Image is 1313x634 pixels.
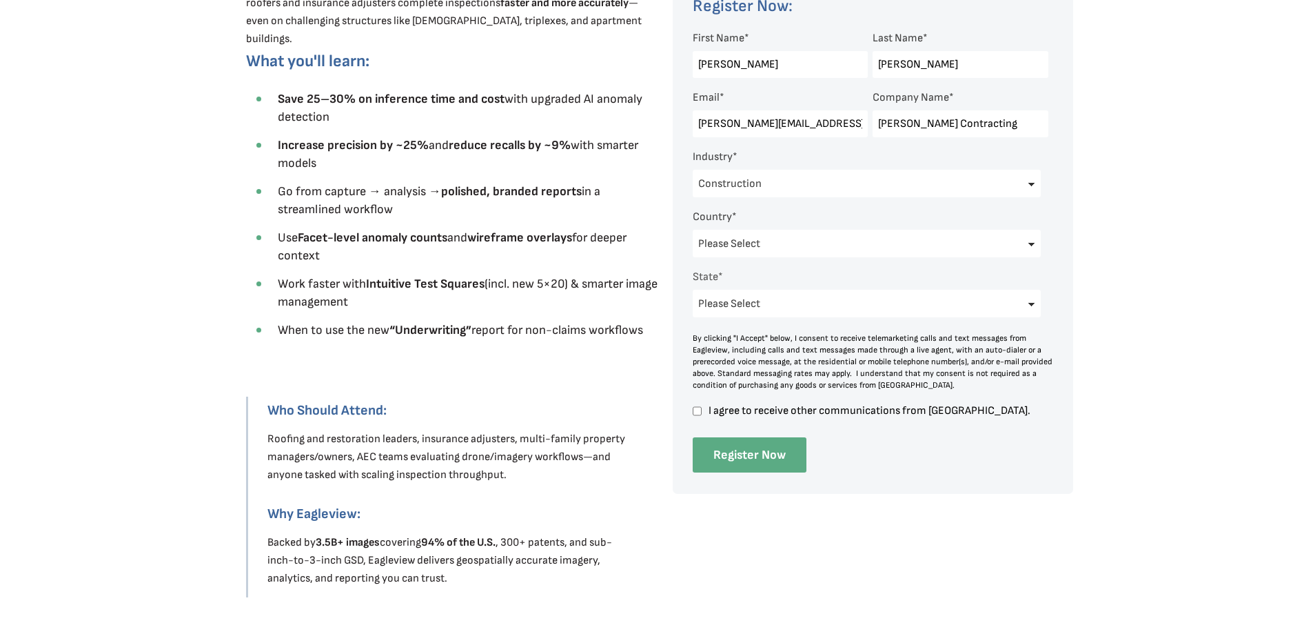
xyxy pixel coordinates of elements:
[267,506,360,522] strong: Why Eagleview:
[441,184,582,199] strong: polished, branded reports
[693,437,806,473] input: Register Now
[246,51,369,71] span: What you'll learn:
[278,138,638,170] span: and with smarter models
[873,32,923,45] span: Last Name
[693,333,1054,391] div: By clicking "I Accept" below, I consent to receive telemarketing calls and text messages from Eag...
[693,270,718,284] span: State
[449,138,571,152] strong: reduce recalls by ~9%
[693,32,744,45] span: First Name
[706,405,1048,417] span: I agree to receive other communications from [GEOGRAPHIC_DATA].
[267,402,387,419] strong: Who Should Attend:
[278,184,600,217] span: Go from capture → analysis → in a streamlined workflow
[298,230,447,245] strong: Facet-level anomaly counts
[873,91,949,104] span: Company Name
[316,536,380,549] strong: 3.5B+ images
[278,323,643,337] span: When to use the new report for non-claims workflows
[693,91,720,104] span: Email
[366,277,485,291] strong: Intuitive Test Squares
[278,92,505,106] strong: Save 25–30% on inference time and cost
[467,230,572,245] strong: wireframe overlays
[693,210,732,224] span: Country
[267,536,612,585] span: Backed by covering , 300+ patents, and sub-inch-to-3-inch GSD, Eagleview delivers geospatially ac...
[693,150,733,164] span: Industry
[421,536,496,549] strong: 94% of the U.S.
[278,230,627,263] span: Use and for deeper context
[278,277,658,309] span: Work faster with (incl. new 5×20) & smarter image management
[267,433,625,482] span: Roofing and restoration leaders, insurance adjusters, multi-family property managers/owners, AEC ...
[278,92,642,124] span: with upgraded AI anomaly detection
[693,405,702,417] input: I agree to receive other communications from [GEOGRAPHIC_DATA].
[278,138,429,152] strong: Increase precision by ~25%
[389,323,471,337] strong: “Underwriting”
